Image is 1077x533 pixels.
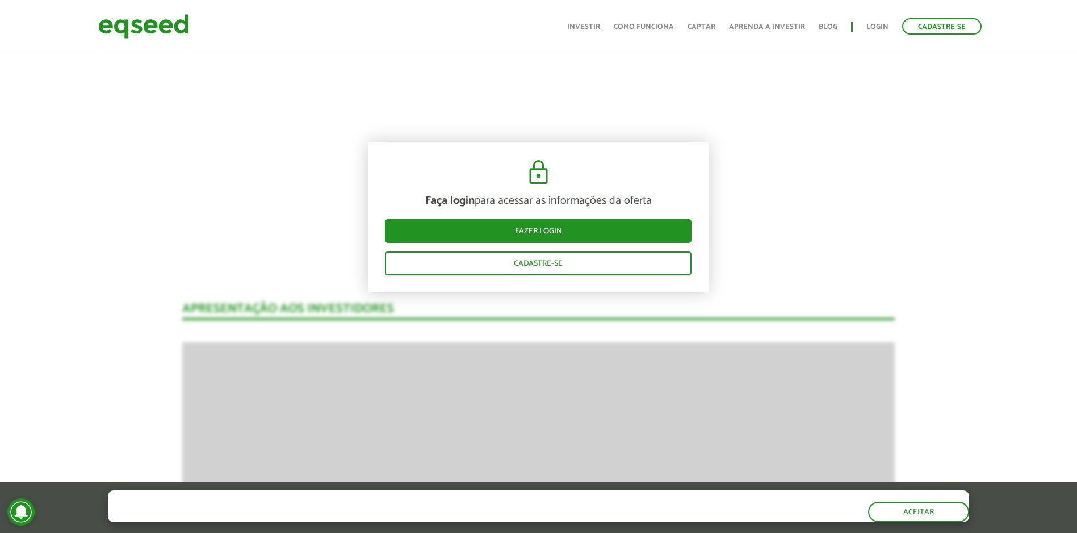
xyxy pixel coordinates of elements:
[258,512,389,522] a: política de privacidade e de cookies
[567,23,600,31] a: Investir
[108,490,519,508] h5: O site da EqSeed utiliza cookies para melhorar sua navegação.
[819,23,837,31] a: Blog
[385,194,692,208] p: para acessar as informações da oferta
[98,11,189,41] img: EqSeed
[729,23,805,31] a: Aprenda a investir
[108,511,519,522] p: Ao clicar em "aceitar", você aceita nossa .
[866,23,889,31] a: Login
[385,251,692,275] a: Cadastre-se
[385,219,692,243] a: Fazer login
[525,159,552,186] img: cadeado.svg
[902,18,982,35] a: Cadastre-se
[425,191,475,210] strong: Faça login
[614,23,674,31] a: Como funciona
[868,502,969,522] button: Aceitar
[688,23,715,31] a: Captar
